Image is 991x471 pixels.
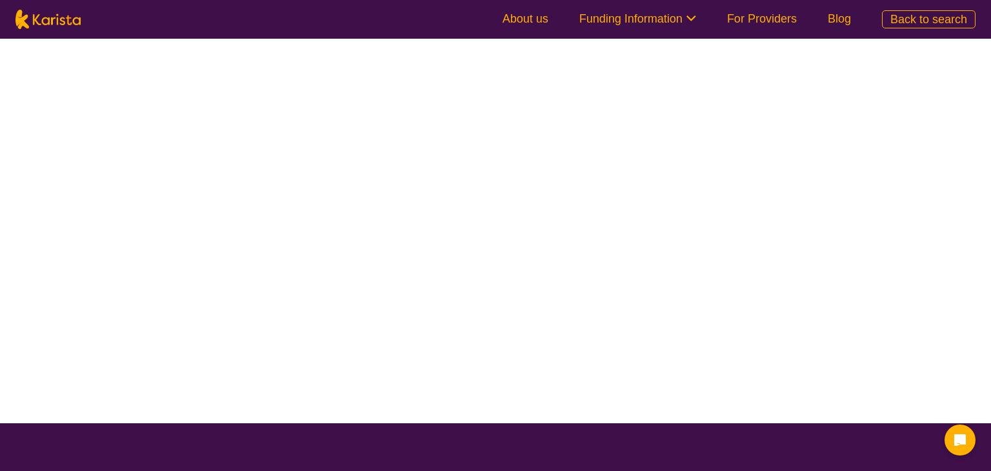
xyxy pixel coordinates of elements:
[503,12,548,25] a: About us
[828,12,851,25] a: Blog
[579,12,696,25] a: Funding Information
[15,10,81,29] img: Karista logo
[727,12,797,25] a: For Providers
[882,10,976,28] a: Back to search
[890,13,967,26] span: Back to search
